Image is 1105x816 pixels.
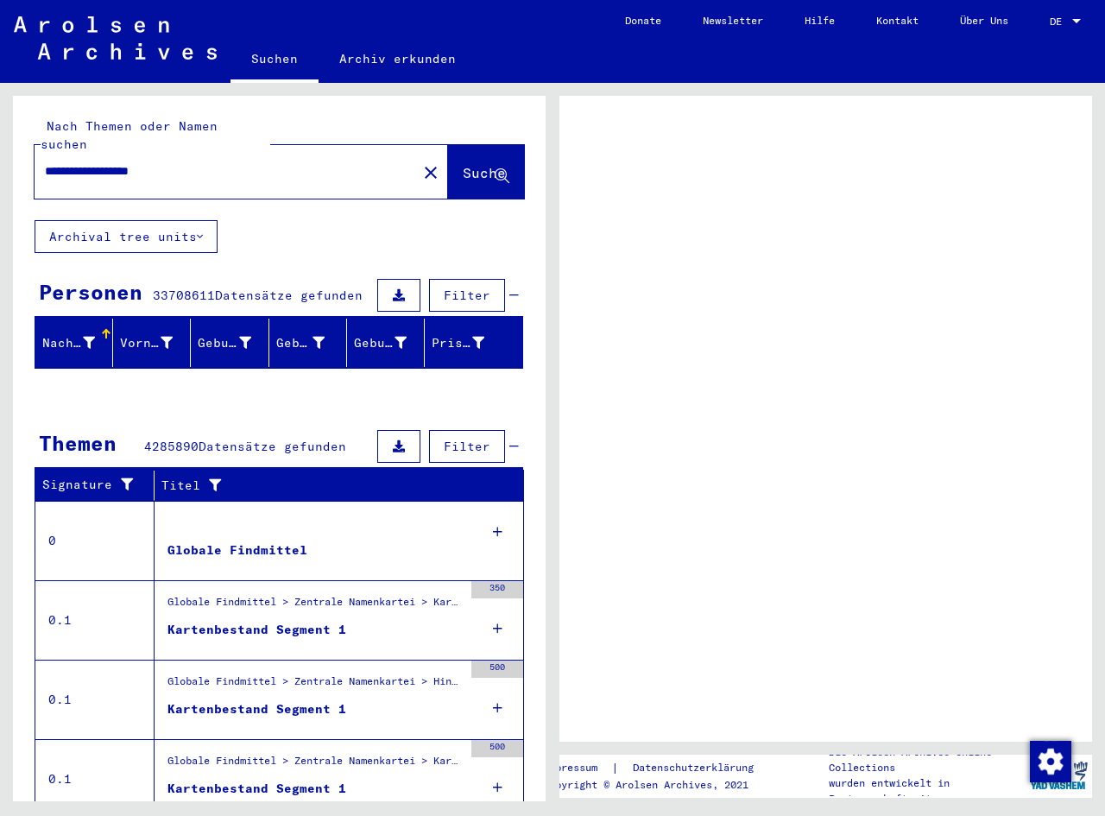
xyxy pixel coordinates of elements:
[471,740,523,757] div: 500
[167,541,307,560] div: Globale Findmittel
[167,621,346,639] div: Kartenbestand Segment 1
[39,427,117,459] div: Themen
[198,334,250,352] div: Geburtsname
[425,319,522,367] mat-header-cell: Prisoner #
[120,334,173,352] div: Vorname
[144,439,199,454] span: 4285890
[41,118,218,152] mat-label: Nach Themen oder Namen suchen
[230,38,319,83] a: Suchen
[167,780,346,798] div: Kartenbestand Segment 1
[167,700,346,718] div: Kartenbestand Segment 1
[448,145,524,199] button: Suche
[161,471,507,499] div: Titel
[42,476,141,494] div: Signature
[543,759,774,777] div: |
[543,777,774,793] p: Copyright © Arolsen Archives, 2021
[829,775,1026,807] p: wurden entwickelt in Partnerschaft mit
[39,276,142,307] div: Personen
[543,759,611,777] a: Impressum
[269,319,347,367] mat-header-cell: Geburt‏
[153,288,215,303] span: 33708611
[42,334,95,352] div: Nachname
[429,430,505,463] button: Filter
[35,220,218,253] button: Archival tree units
[619,759,774,777] a: Datenschutzerklärung
[199,439,346,454] span: Datensätze gefunden
[215,288,363,303] span: Datensätze gefunden
[444,288,490,303] span: Filter
[429,279,505,312] button: Filter
[42,329,117,357] div: Nachname
[120,329,194,357] div: Vorname
[14,16,217,60] img: Arolsen_neg.svg
[198,329,272,357] div: Geburtsname
[191,319,268,367] mat-header-cell: Geburtsname
[347,319,425,367] mat-header-cell: Geburtsdatum
[414,155,448,189] button: Clear
[354,329,428,357] div: Geburtsdatum
[161,477,489,495] div: Titel
[432,329,506,357] div: Prisoner #
[471,661,523,678] div: 500
[276,329,346,357] div: Geburt‏
[471,581,523,598] div: 350
[167,753,463,777] div: Globale Findmittel > Zentrale Namenkartei > Karten, die während oder unmittelbar vor der sequenti...
[354,334,407,352] div: Geburtsdatum
[35,501,155,580] td: 0
[167,674,463,698] div: Globale Findmittel > Zentrale Namenkartei > Hinweiskarten und Originale, die in T/D-Fällen aufgef...
[1030,741,1071,782] img: Zustimmung ändern
[444,439,490,454] span: Filter
[319,38,477,79] a: Archiv erkunden
[1050,16,1069,28] span: DE
[42,471,158,499] div: Signature
[113,319,191,367] mat-header-cell: Vorname
[35,660,155,739] td: 0.1
[35,319,113,367] mat-header-cell: Nachname
[167,594,463,618] div: Globale Findmittel > Zentrale Namenkartei > Karteikarten, die im Rahmen der sequentiellen Massend...
[1026,754,1091,797] img: yv_logo.png
[35,580,155,660] td: 0.1
[276,334,325,352] div: Geburt‏
[829,744,1026,775] p: Die Arolsen Archives Online-Collections
[420,162,441,183] mat-icon: close
[432,334,484,352] div: Prisoner #
[463,164,506,181] span: Suche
